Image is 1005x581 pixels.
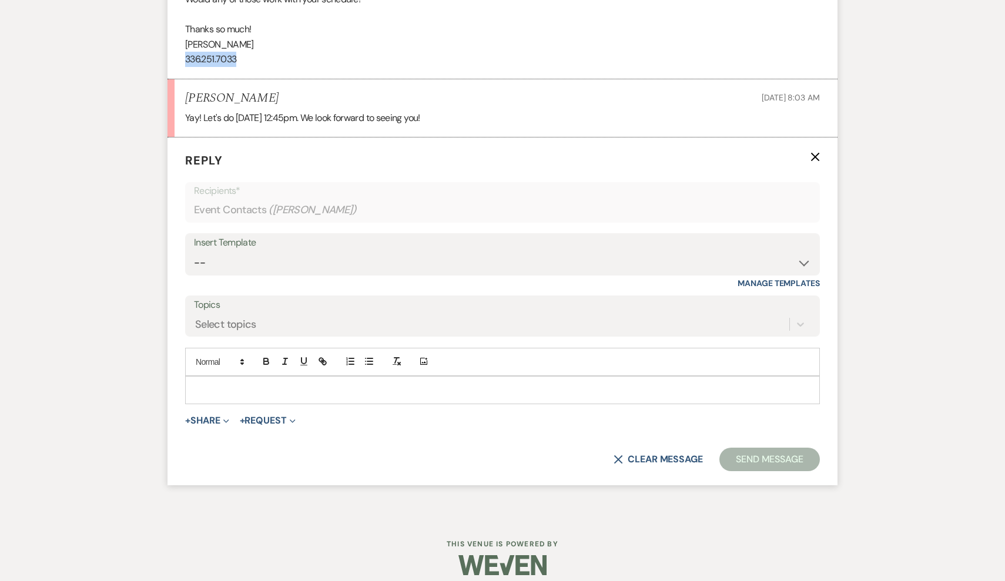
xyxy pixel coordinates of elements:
span: [DATE] 8:03 AM [762,92,820,103]
span: + [240,416,245,425]
h5: [PERSON_NAME] [185,91,279,106]
div: Select topics [195,317,256,333]
button: Clear message [614,455,703,464]
button: Send Message [719,448,820,471]
span: Reply [185,153,223,168]
a: Manage Templates [738,278,820,288]
span: + [185,416,190,425]
p: Yay! Let's do [DATE] 12:45pm. We look forward to seeing you! [185,110,820,126]
span: ( [PERSON_NAME] ) [269,202,357,218]
label: Topics [194,297,811,314]
button: Share [185,416,229,425]
p: Recipients* [194,183,811,199]
button: Request [240,416,296,425]
p: [PERSON_NAME] [185,37,820,52]
div: Event Contacts [194,199,811,221]
div: Insert Template [194,234,811,251]
p: 336.251.7033 [185,52,820,67]
p: Thanks so much! [185,22,820,37]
